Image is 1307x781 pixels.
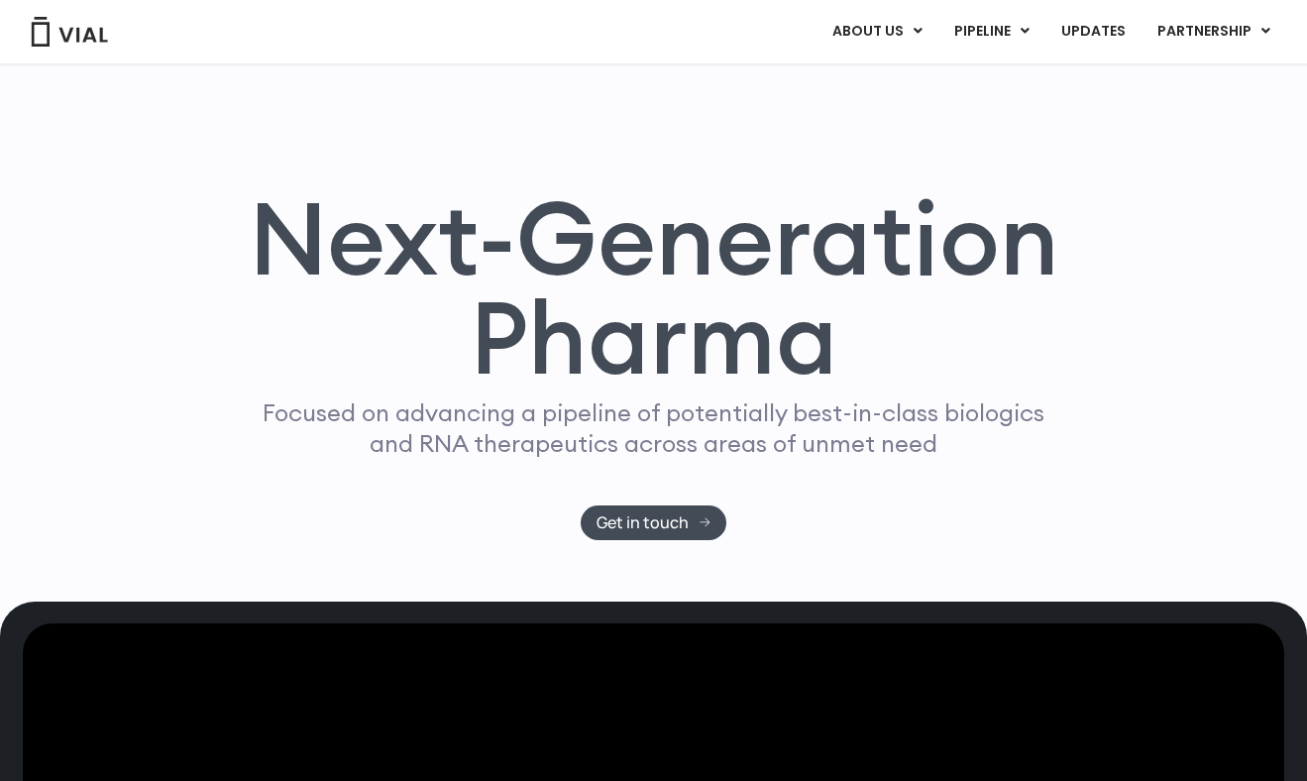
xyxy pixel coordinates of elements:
a: PARTNERSHIPMenu Toggle [1142,15,1286,49]
h1: Next-Generation Pharma [225,188,1083,389]
img: Vial Logo [30,17,109,47]
p: Focused on advancing a pipeline of potentially best-in-class biologics and RNA therapeutics acros... [255,397,1053,459]
a: ABOUT USMenu Toggle [817,15,937,49]
a: PIPELINEMenu Toggle [938,15,1044,49]
a: Get in touch [581,505,726,540]
a: UPDATES [1045,15,1141,49]
span: Get in touch [597,515,689,530]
